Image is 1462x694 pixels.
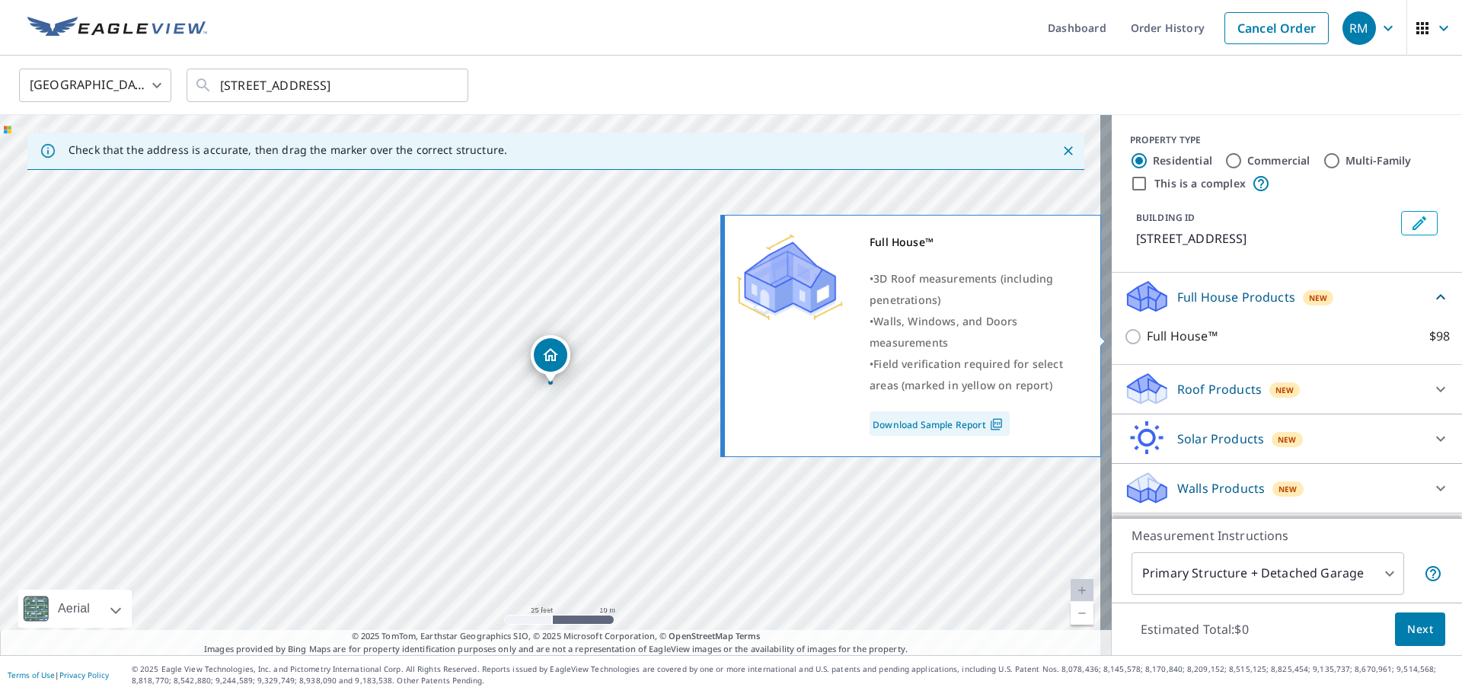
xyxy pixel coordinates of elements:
p: Walls Products [1177,479,1265,497]
input: Search by address or latitude-longitude [220,64,437,107]
label: Commercial [1247,153,1310,168]
label: Residential [1153,153,1212,168]
div: Aerial [53,590,94,628]
span: New [1278,433,1297,446]
p: Estimated Total: $0 [1128,612,1261,646]
span: Your report will include the primary structure and a detached garage if one exists. [1424,564,1442,583]
button: Close [1058,141,1078,161]
div: Solar ProductsNew [1124,421,1450,457]
div: Full House™ [870,232,1081,253]
div: Full House ProductsNew [1124,279,1450,315]
div: RM [1342,11,1376,45]
p: Check that the address is accurate, then drag the marker over the correct structure. [69,143,507,157]
button: Edit building 1 [1401,211,1438,235]
div: • [870,268,1081,311]
span: Field verification required for select areas (marked in yellow on report) [870,357,1063,392]
p: | [8,670,109,680]
span: Next [1407,620,1433,639]
span: © 2025 TomTom, Earthstar Geographics SIO, © 2025 Microsoft Corporation, © [352,630,761,643]
p: © 2025 Eagle View Technologies, Inc. and Pictometry International Corp. All Rights Reserved. Repo... [132,664,1454,686]
span: Walls, Windows, and Doors measurements [870,314,1017,350]
button: Next [1395,612,1445,647]
div: • [870,311,1081,353]
span: 3D Roof measurements (including penetrations) [870,271,1053,307]
a: Download Sample Report [870,411,1010,436]
img: EV Logo [27,17,207,40]
p: Solar Products [1177,430,1264,448]
label: This is a complex [1154,176,1246,191]
a: OpenStreetMap [669,630,733,641]
div: PROPERTY TYPE [1130,133,1444,147]
label: Multi-Family [1345,153,1412,168]
p: [STREET_ADDRESS] [1136,229,1395,248]
img: Premium [736,232,843,323]
div: [GEOGRAPHIC_DATA] [19,64,171,107]
p: Roof Products [1177,380,1262,398]
a: Cancel Order [1224,12,1329,44]
div: Aerial [18,590,132,628]
p: $98 [1429,327,1450,346]
div: Roof ProductsNew [1124,371,1450,408]
p: Full House™ [1147,327,1218,346]
a: Privacy Policy [59,670,109,680]
p: BUILDING ID [1136,211,1195,224]
div: Dropped pin, building 1, Residential property, 5707 Old Kings Rd Myrtle Beach, SC 29575 [531,335,570,382]
span: New [1275,384,1294,396]
div: Walls ProductsNew [1124,470,1450,507]
img: Pdf Icon [986,417,1007,431]
div: • [870,353,1081,396]
div: Primary Structure + Detached Garage [1132,552,1404,595]
a: Terms [736,630,761,641]
span: New [1278,483,1298,495]
a: Current Level 20, Zoom In Disabled [1071,579,1093,602]
a: Current Level 20, Zoom Out [1071,602,1093,625]
span: New [1309,292,1328,304]
a: Terms of Use [8,670,55,680]
p: Measurement Instructions [1132,526,1442,545]
p: Full House Products [1177,288,1295,306]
